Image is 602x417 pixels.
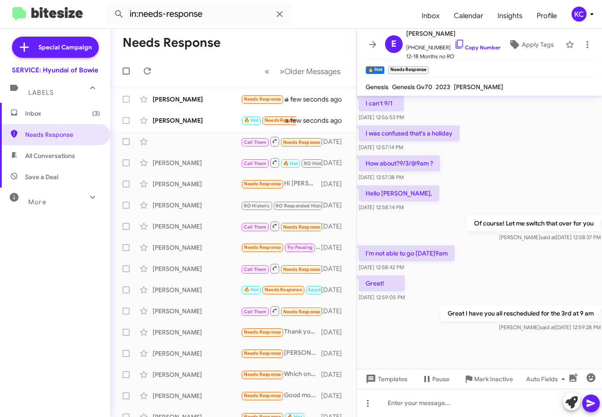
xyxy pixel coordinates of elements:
p: Great I have you all rescheduled for the 3rd at 9 am [440,305,600,321]
div: [DATE] [321,391,349,400]
span: Pause [432,371,449,387]
div: Thank you 🙏🏽 [241,285,321,295]
div: [PERSON_NAME] [153,349,241,358]
span: More [28,198,46,206]
span: E [391,37,396,51]
span: Genesis Gv70 [392,83,432,91]
span: Labels [28,89,54,97]
div: Inbound Call [241,305,321,316]
span: Needs Response [283,224,321,230]
p: I was confused that's a holiday [359,125,460,141]
span: Templates [364,371,408,387]
span: [PERSON_NAME] [DATE] 12:58:37 PM [499,234,600,240]
span: Needs Response [244,393,281,398]
div: [PERSON_NAME] [153,370,241,379]
button: Mark Inactive [456,371,520,387]
div: Ok, thank you, I will when I'm ready. [241,242,321,252]
p: How about?9/3/@9am ? [359,155,440,171]
div: No, would you have something around 1pm [241,94,296,104]
div: [PERSON_NAME] [153,391,241,400]
h1: Needs Response [123,36,221,50]
span: Needs Response [244,181,281,187]
span: Needs Response [244,329,281,335]
div: Great! [241,115,296,125]
span: Needs Response [265,287,302,293]
span: Profile [530,3,564,29]
p: I can't 9/1 [359,95,404,111]
span: [PERSON_NAME] [DATE] 12:59:28 PM [498,324,600,331]
div: SERVICE: Hyundai of Bowie [12,66,98,75]
a: Calendar [447,3,490,29]
span: 🔥 Hot [244,117,259,123]
span: 12-18 Months no RO [406,52,501,61]
span: Try Pausing [287,244,313,250]
span: 2023 [436,83,450,91]
span: Call Them [244,224,267,230]
span: [DATE] 12:57:14 PM [359,144,403,150]
div: Hi [PERSON_NAME]! I have an arrangement with the GM where you guys pick up/drop off my car. Would... [241,179,321,189]
div: [DATE] [321,264,349,273]
span: said at [540,234,555,240]
div: [PERSON_NAME] [153,307,241,316]
span: 🔥 Hot [244,287,259,293]
div: Inbound Call [241,221,321,232]
div: [DATE] [321,180,349,188]
div: [PERSON_NAME] [153,286,241,294]
div: [PERSON_NAME] [153,180,241,188]
div: [PERSON_NAME] [153,116,241,125]
span: Call Them [244,309,267,315]
p: Hello [PERSON_NAME], [359,185,439,201]
span: Apply Tags [522,37,554,53]
span: Needs Response [283,139,321,145]
span: Needs Response [283,309,321,315]
span: Needs Response [244,350,281,356]
div: [PERSON_NAME] [153,328,241,337]
div: [PERSON_NAME] [153,95,241,104]
span: 🔥 Hot [283,161,298,166]
div: Which one of vehicles? [241,369,321,379]
span: Auto Fields [526,371,568,387]
small: Needs Response [388,66,429,74]
a: Copy Number [454,44,501,51]
div: [DATE] [321,222,349,231]
span: Needs Response [265,117,302,123]
nav: Page navigation example [260,62,346,80]
span: « [265,66,269,77]
input: Search [107,4,292,25]
span: [DATE] 12:59:05 PM [359,294,405,301]
span: Call Them [244,161,267,166]
span: [DATE] 12:57:38 PM [359,174,404,180]
div: Inbound Call [241,157,321,168]
div: [DATE] [321,137,349,146]
div: [DATE] [321,370,349,379]
div: [PERSON_NAME] [153,222,241,231]
p: I'm not able to go [DATE]9am [359,245,455,261]
a: Inbox [415,3,447,29]
div: a few seconds ago [296,116,349,125]
div: [PERSON_NAME] is the worst people to ever do business with [241,348,321,358]
span: [PERSON_NAME] [454,83,503,91]
span: Save a Deal [25,173,58,181]
span: [DATE] 12:56:53 PM [359,114,404,120]
span: [PERSON_NAME] [406,28,501,39]
div: KC [572,7,587,22]
div: [DATE] [321,307,349,316]
div: Inbound Call [241,199,321,210]
div: [DATE] [321,349,349,358]
div: [DATE] [321,201,349,210]
span: Needs Response [25,130,100,139]
div: [DATE] [321,243,349,252]
span: RO Responded Historic [276,203,329,209]
a: Insights [490,3,530,29]
div: [DATE] [321,328,349,337]
div: a few seconds ago [296,95,349,104]
div: Inbound Call [241,263,321,274]
div: [DATE] [321,158,349,167]
div: [PERSON_NAME] [153,264,241,273]
button: Next [274,62,346,80]
div: Good morning [PERSON_NAME], hope all is well. I believe it was Feb I had service done in [GEOGRAP... [241,391,321,401]
span: Special Campaign [38,43,92,52]
span: Genesis [366,83,389,91]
